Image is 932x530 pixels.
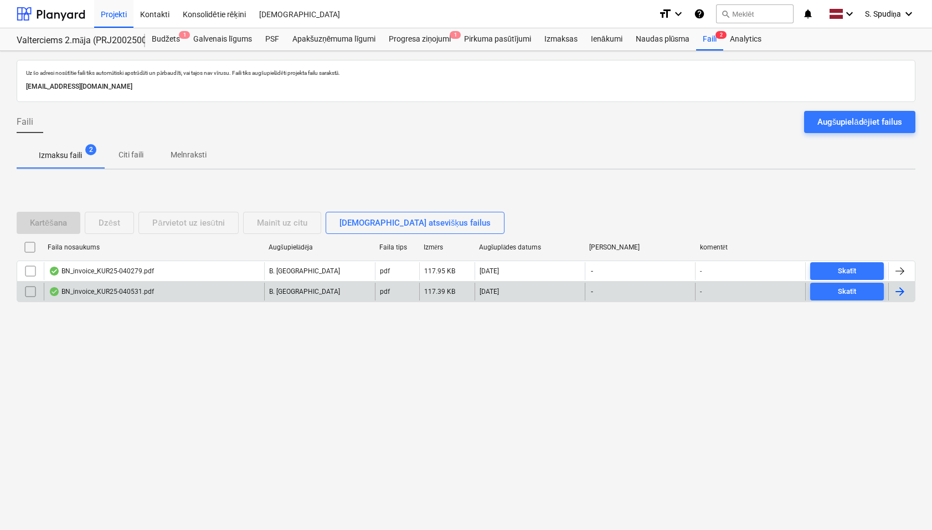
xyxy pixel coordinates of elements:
[700,267,702,275] div: -
[838,286,857,298] div: Skatīt
[424,288,455,295] div: 117.39 KB
[424,243,470,252] div: Izmērs
[259,28,286,50] a: PSF
[171,149,207,161] p: Melnraksti
[902,7,915,21] i: keyboard_arrow_down
[696,28,723,50] a: Faili2
[700,243,802,252] div: komentēt
[269,287,340,297] p: B. [GEOGRAPHIC_DATA]
[145,28,187,50] div: Budžets
[48,243,260,251] div: Faila nosaukums
[716,4,794,23] button: Meklēt
[843,7,856,21] i: keyboard_arrow_down
[817,115,902,129] div: Augšupielādējiet failus
[85,144,96,155] span: 2
[480,288,499,295] div: [DATE]
[17,35,132,47] div: Valterciems 2.māja (PRJ2002500) - 2601936
[49,287,60,296] div: OCR pabeigts
[480,267,499,275] div: [DATE]
[715,31,727,39] span: 2
[694,7,705,21] i: Zināšanu pamats
[590,267,594,276] span: -
[117,149,144,161] p: Citi faili
[802,7,813,21] i: notifications
[49,287,154,296] div: BN_invoice_KUR25-040531.pdf
[380,267,390,275] div: pdf
[382,28,457,50] a: Progresa ziņojumi1
[26,81,906,93] p: [EMAIL_ADDRESS][DOMAIN_NAME]
[380,288,390,295] div: pdf
[26,69,906,77] p: Uz šo adresi nosūtītie faili tiks automātiski apstrādāti un pārbaudīti, vai tajos nav vīrusu. Fai...
[49,267,154,276] div: BN_invoice_KUR25-040279.pdf
[17,115,33,129] span: Faili
[269,267,340,276] p: B. [GEOGRAPHIC_DATA]
[629,28,697,50] a: Naudas plūsma
[804,111,915,133] button: Augšupielādējiet failus
[810,283,884,300] button: Skatīt
[658,7,672,21] i: format_size
[810,262,884,280] button: Skatīt
[723,28,768,50] a: Analytics
[39,150,82,161] p: Izmaksu faili
[382,28,457,50] div: Progresa ziņojumi
[179,31,190,39] span: 1
[877,477,932,530] iframe: Chat Widget
[590,287,594,297] span: -
[424,267,455,275] div: 117.95 KB
[145,28,187,50] a: Budžets1
[589,243,691,251] div: [PERSON_NAME]
[538,28,584,50] a: Izmaksas
[339,216,491,230] div: [DEMOGRAPHIC_DATA] atsevišķus failus
[379,243,415,251] div: Faila tips
[479,243,581,252] div: Augšuplādes datums
[838,265,857,278] div: Skatīt
[584,28,629,50] a: Ienākumi
[286,28,382,50] a: Apakšuzņēmuma līgumi
[865,9,901,19] span: S. Spudiņa
[696,28,723,50] div: Faili
[49,267,60,276] div: OCR pabeigts
[187,28,259,50] a: Galvenais līgums
[672,7,685,21] i: keyboard_arrow_down
[700,288,702,295] div: -
[721,9,730,18] span: search
[450,31,461,39] span: 1
[326,212,504,234] button: [DEMOGRAPHIC_DATA] atsevišķus failus
[457,28,538,50] a: Pirkuma pasūtījumi
[269,243,370,252] div: Augšupielādēja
